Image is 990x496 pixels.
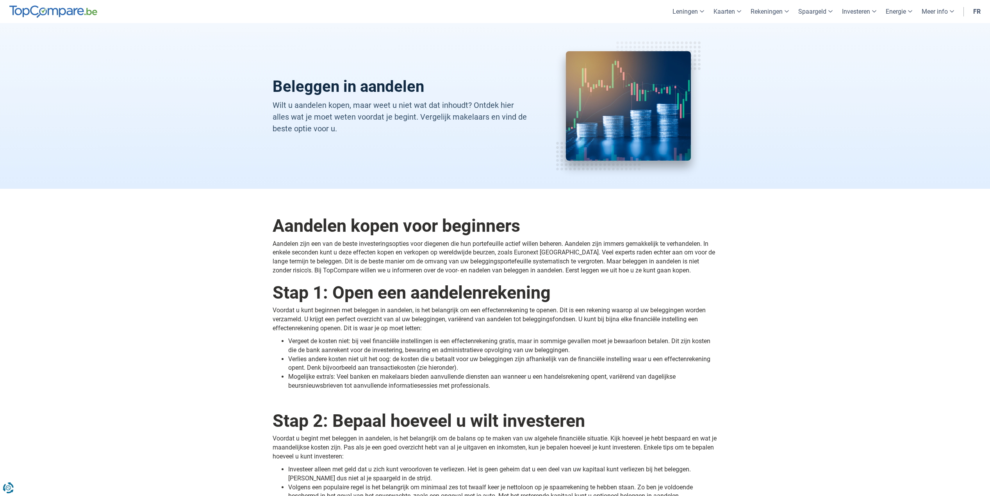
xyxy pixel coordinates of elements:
[288,465,718,483] li: Investeer alleen met geld dat u zich kunt veroorloven te verliezen. Het is geen geheim dat u een ...
[273,283,718,303] h2: Stap 1: Open een aandelenrekening
[288,337,718,355] li: Vergeet de kosten niet: bij veel financiële instellingen is een effectenrekening gratis, maar in ...
[273,434,718,461] p: Voordat u begint met beleggen in aandelen, is het belangrijk om de balans op te maken van uw alge...
[273,216,718,236] h2: Aandelen kopen voor beginners
[273,306,718,333] p: Voordat u kunt beginnen met beleggen in aandelen, is het belangrijk om een effectenrekening te op...
[288,355,718,373] li: Verlies andere kosten niet uit het oog: de kosten die u betaalt voor uw beleggingen zijn afhankel...
[566,51,691,161] img: Beleggen in aandelen
[273,240,718,275] p: Aandelen zijn een van de beste investeringsopties voor diegenen die hun portefeuille actief wille...
[9,5,97,18] img: Bovenkant Vergelijken
[288,372,718,390] li: Mogelijke extra's: Veel banken en makelaars bieden aanvullende diensten aan wanneer u een handels...
[273,77,528,96] h1: Beleggen in aandelen
[273,99,528,134] p: Wilt u aandelen kopen, maar weet u niet wat dat inhoudt? Ontdek hier alles wat je moet weten voor...
[273,411,718,431] h2: Stap 2: Bepaal hoeveel u wilt investeren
